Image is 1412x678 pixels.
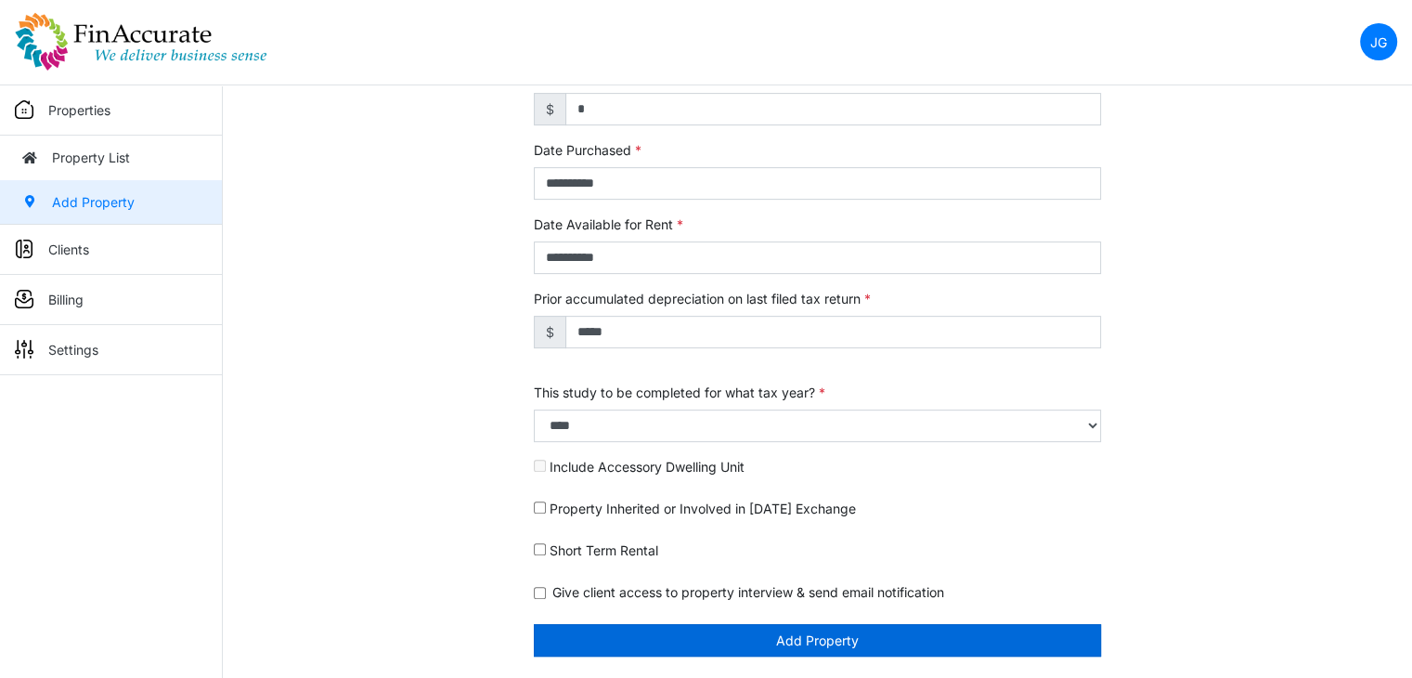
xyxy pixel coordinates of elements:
p: Settings [48,340,98,359]
div: Give client access to property interview & send email notification [534,582,1101,602]
label: Short Term Rental [550,541,658,560]
button: Add Property [534,624,1101,657]
span: $ [534,316,566,348]
img: sidemenu_settings.png [15,340,33,359]
a: JG [1360,23,1397,60]
img: sidemenu_properties.png [15,100,33,119]
span: $ [534,93,566,125]
img: sidemenu_client.png [15,240,33,258]
p: JG [1370,33,1387,52]
label: This study to be completed for what tax year? [534,383,825,402]
label: Prior accumulated depreciation on last filed tax return [534,289,871,308]
label: Property Inherited or Involved in [DATE] Exchange [550,499,856,518]
img: spp logo [15,12,267,72]
label: Date Available for Rent [534,215,683,234]
label: Include Accessory Dwelling Unit [550,457,745,476]
p: Clients [48,240,89,259]
p: Properties [48,100,110,120]
p: Billing [48,290,84,309]
img: sidemenu_billing.png [15,290,33,308]
label: Date Purchased [534,140,641,160]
